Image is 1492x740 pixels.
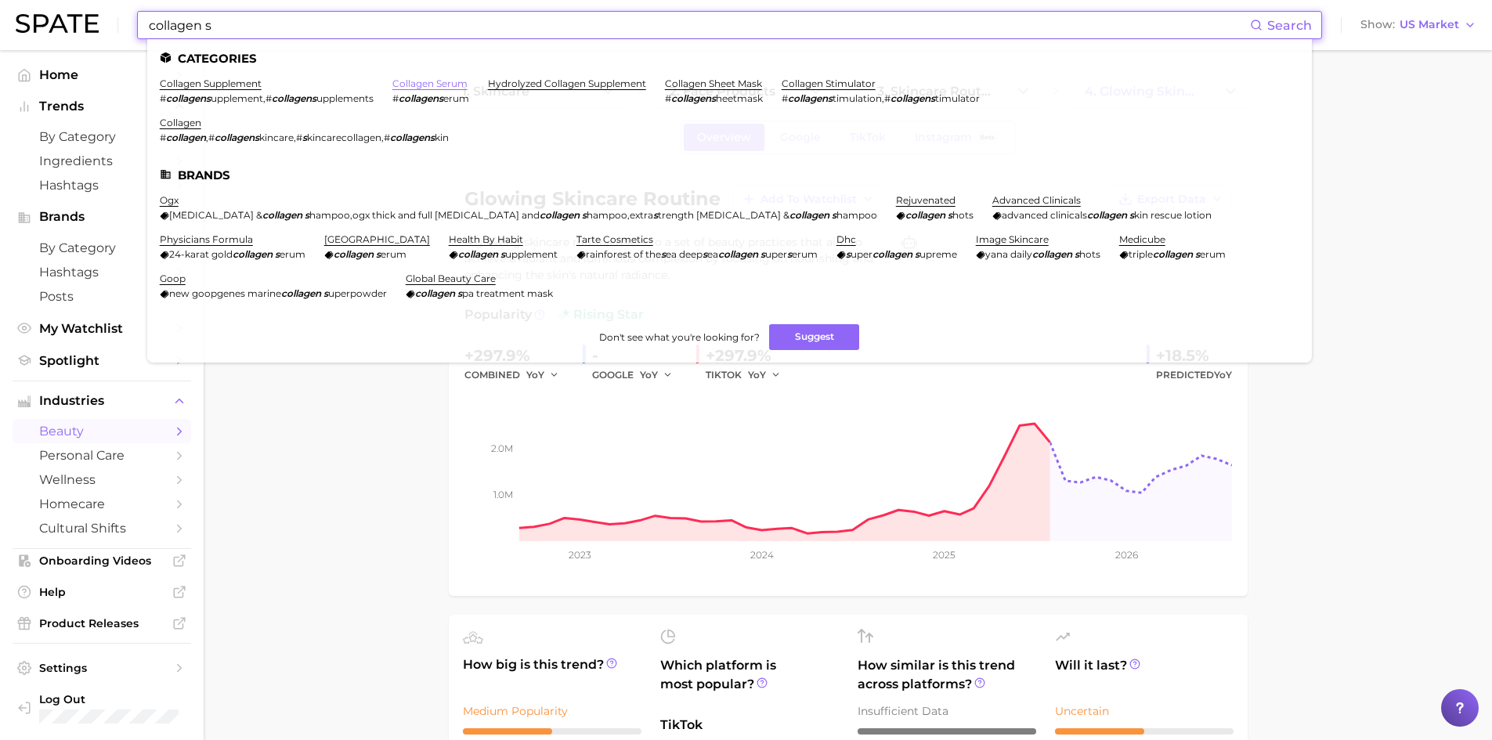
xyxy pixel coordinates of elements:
[166,92,211,104] em: collagens
[661,248,666,260] em: s
[1055,656,1234,694] span: Will it last?
[392,92,399,104] span: #
[324,233,430,245] a: [GEOGRAPHIC_DATA]
[13,419,191,443] a: beauty
[640,368,658,381] span: YoY
[769,324,859,350] button: Suggest
[13,125,191,149] a: by Category
[39,472,164,487] span: wellness
[952,209,974,221] span: hots
[782,78,876,89] a: collagen stimulator
[160,273,186,284] a: goop
[653,209,658,221] em: s
[703,248,707,260] em: s
[458,248,498,260] em: collagen
[748,368,766,381] span: YoY
[905,209,945,221] em: collagen
[1357,15,1480,35] button: ShowUS Market
[39,424,164,439] span: beauty
[328,287,387,299] span: uperpowder
[1360,20,1395,29] span: Show
[13,173,191,197] a: Hashtags
[39,353,164,368] span: Spotlight
[160,52,1299,65] li: Categories
[858,702,1036,720] div: Insufficient Data
[1267,18,1312,33] span: Search
[296,132,302,143] span: #
[985,248,1032,260] span: yana daily
[39,67,164,82] span: Home
[671,92,716,104] em: collagens
[13,492,191,516] a: homecare
[13,284,191,309] a: Posts
[160,132,449,143] div: , , ,
[39,616,164,630] span: Product Releases
[233,248,273,260] em: collagen
[919,248,957,260] span: upreme
[39,554,164,568] span: Onboarding Videos
[1032,248,1072,260] em: collagen
[13,580,191,604] a: Help
[399,92,443,104] em: collagens
[39,661,164,675] span: Settings
[316,92,374,104] span: upplements
[169,287,281,299] span: new goopgenes marine
[782,92,788,104] span: #
[540,209,580,221] em: collagen
[160,78,262,89] a: collagen supplement
[846,248,851,260] em: s
[39,153,164,168] span: Ingredients
[39,129,164,144] span: by Category
[569,549,591,561] tspan: 2023
[748,366,782,384] button: YoY
[39,692,189,706] span: Log Out
[891,92,935,104] em: collagens
[443,92,469,104] span: erum
[39,521,164,536] span: cultural shifts
[463,655,641,694] span: How big is this trend?
[166,132,206,143] em: collagen
[1156,366,1232,384] span: Predicted
[660,656,839,708] span: Which platform is most popular?
[792,248,818,260] span: erum
[1087,209,1127,221] em: collagen
[1002,209,1087,221] span: advanced clinicals
[13,95,191,118] button: Trends
[1129,248,1153,260] span: triple
[211,92,263,104] span: upplement
[160,168,1299,182] li: Brands
[665,78,762,89] a: collagen sheet mask
[160,132,166,143] span: #
[586,248,661,260] span: rainforest of the
[1055,728,1234,735] div: 5 / 10
[449,233,523,245] a: health by habit
[13,443,191,467] a: personal care
[307,132,381,143] span: kincarecollagen
[789,209,829,221] em: collagen
[833,92,882,104] span: timulation
[392,78,468,89] a: collagen serum
[1055,702,1234,720] div: Uncertain
[13,389,191,413] button: Industries
[281,287,321,299] em: collagen
[352,209,540,221] span: ogx thick and full [MEDICAL_DATA] and
[488,78,646,89] a: hydrolyzed collagen supplement
[505,248,558,260] span: upplement
[39,394,164,408] span: Industries
[836,233,856,245] a: dhc
[463,702,641,720] div: Medium Popularity
[976,233,1049,245] a: image skincare
[750,549,773,561] tspan: 2024
[215,132,259,143] em: collagens
[13,316,191,341] a: My Watchlist
[500,248,505,260] em: s
[1153,248,1193,260] em: collagen
[272,92,316,104] em: collagens
[262,209,302,221] em: collagen
[760,248,765,260] em: s
[13,612,191,635] a: Product Releases
[858,656,1036,694] span: How similar is this trend across platforms?
[13,260,191,284] a: Hashtags
[302,132,307,143] em: s
[933,549,956,561] tspan: 2025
